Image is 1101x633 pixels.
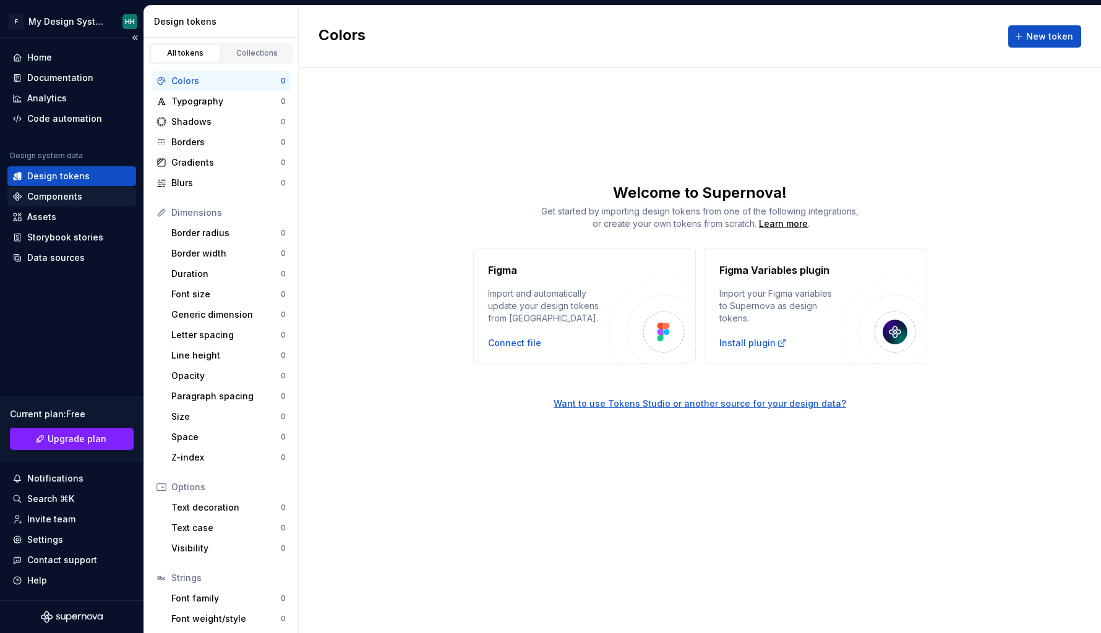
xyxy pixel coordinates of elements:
button: Notifications [7,469,136,488]
span: Get started by importing design tokens from one of the following integrations, or create your own... [541,206,859,229]
div: HH [125,17,135,27]
div: Dimensions [171,206,286,219]
div: Search ⌘K [27,493,74,505]
div: 0 [281,503,286,512]
a: Z-index0 [166,448,291,467]
div: Code automation [27,113,102,125]
a: Data sources [7,248,136,268]
div: Borders [171,136,281,148]
div: 0 [281,137,286,147]
a: Settings [7,530,136,550]
div: Design tokens [154,15,293,28]
a: Blurs0 [152,173,291,193]
a: Want to use Tokens Studio or another source for your design data? [299,364,1101,410]
a: Typography0 [152,91,291,111]
button: Want to use Tokens Studio or another source for your design data? [554,397,846,410]
div: Components [27,190,82,203]
a: Border radius0 [166,223,291,243]
button: Connect file [488,337,541,349]
div: Import your Figma variables to Supernova as design tokens. [719,287,841,325]
div: Duration [171,268,281,280]
div: 0 [281,523,286,533]
div: Welcome to Supernova! [299,183,1101,203]
a: Visibility0 [166,538,291,558]
div: 0 [281,330,286,340]
div: Settings [27,533,63,546]
div: Help [27,574,47,587]
a: Text case0 [166,518,291,538]
a: Gradients0 [152,153,291,172]
a: Code automation [7,109,136,129]
div: Size [171,410,281,423]
div: Analytics [27,92,67,104]
div: 0 [281,117,286,127]
a: Components [7,187,136,206]
a: Assets [7,207,136,227]
div: 0 [281,96,286,106]
a: Upgrade plan [10,428,134,450]
a: Opacity0 [166,366,291,386]
a: Design tokens [7,166,136,186]
div: Text case [171,522,281,534]
div: Strings [171,572,286,584]
div: 0 [281,158,286,168]
div: 0 [281,350,286,360]
div: Storybook stories [27,231,103,244]
a: Letter spacing0 [166,325,291,345]
button: Search ⌘K [7,489,136,509]
div: Design system data [10,151,83,161]
div: Blurs [171,177,281,189]
div: Letter spacing [171,329,281,341]
div: 0 [281,391,286,401]
div: Line height [171,349,281,362]
a: Documentation [7,68,136,88]
h4: Figma Variables plugin [719,263,829,278]
div: Opacity [171,370,281,382]
div: 0 [281,614,286,624]
div: Visibility [171,542,281,554]
div: Text decoration [171,501,281,514]
div: Data sources [27,252,85,264]
button: FMy Design SystemHH [2,8,141,35]
div: 0 [281,412,286,422]
a: Borders0 [152,132,291,152]
svg: Supernova Logo [41,611,103,623]
a: Colors0 [152,71,291,91]
div: Notifications [27,472,84,485]
div: Paragraph spacing [171,390,281,402]
div: 0 [281,310,286,320]
div: Current plan : Free [10,408,134,420]
div: Font size [171,288,281,300]
div: Space [171,431,281,443]
a: Duration0 [166,264,291,284]
a: Shadows0 [152,112,291,132]
div: Install plugin [719,337,787,349]
div: Shadows [171,116,281,128]
button: Contact support [7,550,136,570]
a: Analytics [7,88,136,108]
a: Space0 [166,427,291,447]
a: Size0 [166,407,291,427]
div: Import and automatically update your design tokens from [GEOGRAPHIC_DATA]. [488,287,609,325]
a: Font weight/style0 [166,609,291,629]
a: Font family0 [166,588,291,608]
div: Collections [226,48,288,58]
div: 0 [281,432,286,442]
a: Learn more [759,218,808,230]
div: All tokens [155,48,216,58]
div: My Design System [28,15,108,28]
div: 0 [281,178,286,188]
a: Font size0 [166,284,291,304]
div: Design tokens [27,170,90,182]
button: Help [7,571,136,590]
a: Text decoration0 [166,498,291,517]
div: Invite team [27,513,75,525]
div: F [9,14,24,29]
a: Storybook stories [7,227,136,247]
a: Border width0 [166,244,291,263]
div: Gradients [171,156,281,169]
div: Typography [171,95,281,108]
